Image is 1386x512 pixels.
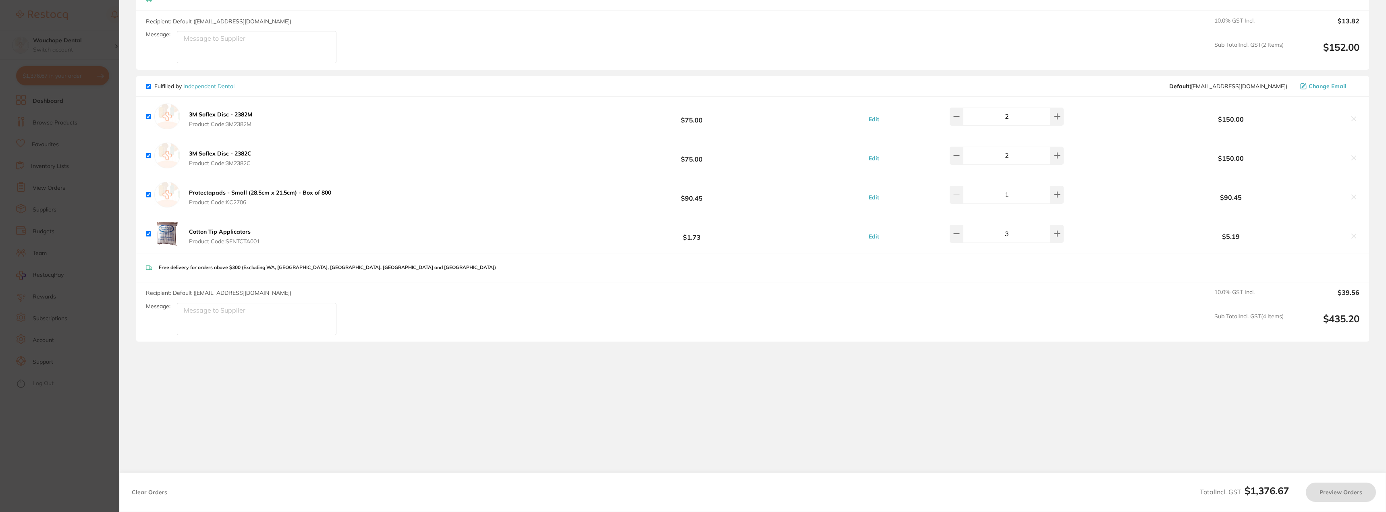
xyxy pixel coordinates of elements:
[1117,155,1345,162] b: $150.00
[154,182,180,207] img: empty.jpg
[187,150,254,167] button: 3M Soflex Disc - 2382C Product Code:3M2382C
[129,483,170,502] button: Clear Orders
[1214,41,1284,64] span: Sub Total Incl. GST ( 2 Items)
[571,109,813,124] b: $75.00
[183,83,234,90] a: Independent Dental
[1214,313,1284,335] span: Sub Total Incl. GST ( 4 Items)
[189,238,260,245] span: Product Code: SENTCTA001
[1306,483,1376,502] button: Preview Orders
[866,233,882,240] button: Edit
[154,83,234,89] p: Fulfilled by
[1169,83,1189,90] b: Default
[1290,313,1359,335] output: $435.20
[1309,83,1347,89] span: Change Email
[187,189,334,206] button: Protectapads - Small (28.5cm x 21.5cm) - Box of 800 Product Code:KC2706
[146,289,291,296] span: Recipient: Default ( [EMAIL_ADDRESS][DOMAIN_NAME] )
[189,111,252,118] b: 3M Soflex Disc - 2382M
[866,116,882,123] button: Edit
[1290,17,1359,35] output: $13.82
[146,303,170,310] label: Message:
[189,199,331,205] span: Product Code: KC2706
[1245,485,1289,497] b: $1,376.67
[146,31,170,38] label: Message:
[571,148,813,163] b: $75.00
[189,160,251,166] span: Product Code: 3M2382C
[571,226,813,241] b: $1.73
[1290,41,1359,64] output: $152.00
[1214,289,1284,307] span: 10.0 % GST Incl.
[1214,17,1284,35] span: 10.0 % GST Incl.
[1117,116,1345,123] b: $150.00
[866,194,882,201] button: Edit
[1290,289,1359,307] output: $39.56
[1200,488,1289,496] span: Total Incl. GST
[154,221,180,247] img: cHpqdXJyMQ
[1117,233,1345,240] b: $5.19
[1117,194,1345,201] b: $90.45
[154,104,180,129] img: empty.jpg
[187,228,262,245] button: Cotton Tip Applicators Product Code:SENTCTA001
[189,121,252,127] span: Product Code: 3M2382M
[1169,83,1287,89] span: orders@independentdental.com.au
[187,111,255,128] button: 3M Soflex Disc - 2382M Product Code:3M2382M
[189,150,251,157] b: 3M Soflex Disc - 2382C
[154,143,180,168] img: empty.jpg
[1298,83,1359,90] button: Change Email
[189,228,251,235] b: Cotton Tip Applicators
[866,155,882,162] button: Edit
[571,187,813,202] b: $90.45
[159,265,496,270] p: Free delivery for orders above $300 (Excluding WA, [GEOGRAPHIC_DATA], [GEOGRAPHIC_DATA], [GEOGRAP...
[146,18,291,25] span: Recipient: Default ( [EMAIL_ADDRESS][DOMAIN_NAME] )
[189,189,331,196] b: Protectapads - Small (28.5cm x 21.5cm) - Box of 800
